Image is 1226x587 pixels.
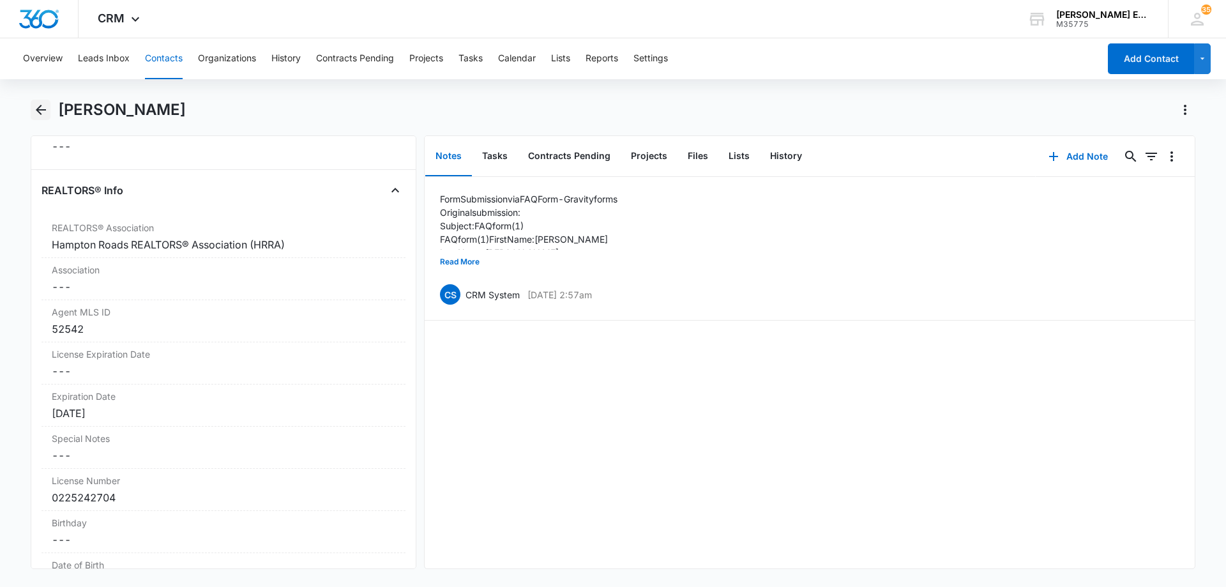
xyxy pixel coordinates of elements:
[633,38,668,79] button: Settings
[1108,43,1194,74] button: Add Contact
[145,38,183,79] button: Contacts
[52,390,395,403] label: Expiration Date
[42,258,405,300] div: Association---
[198,38,256,79] button: Organizations
[760,137,812,176] button: History
[42,183,123,198] h4: REALTORS® Info
[440,206,618,219] p: Original submission:
[1201,4,1211,15] div: notifications count
[316,38,394,79] button: Contracts Pending
[52,363,395,379] dd: ---
[472,137,518,176] button: Tasks
[52,406,395,421] div: [DATE]
[440,233,618,246] p: FAQ form (1) First Name: [PERSON_NAME]
[440,246,618,259] p: Last Name: [PERSON_NAME]
[1036,141,1121,172] button: Add Note
[52,558,395,572] label: Date of Birth
[52,263,395,277] label: Association
[385,180,405,201] button: Close
[52,279,395,294] dd: ---
[31,100,50,120] button: Back
[1056,10,1149,20] div: account name
[52,490,395,505] div: 0225242704
[23,38,63,79] button: Overview
[1162,146,1182,167] button: Overflow Menu
[52,432,395,445] label: Special Notes
[52,448,395,463] dd: ---
[1121,146,1141,167] button: Search...
[498,38,536,79] button: Calendar
[58,100,186,119] h1: [PERSON_NAME]
[42,385,405,427] div: Expiration Date[DATE]
[718,137,760,176] button: Lists
[1201,4,1211,15] span: 35
[465,288,520,301] p: CRM System
[52,237,395,252] div: Hampton Roads REALTORS® Association (HRRA)
[271,38,301,79] button: History
[586,38,618,79] button: Reports
[52,532,395,547] dd: ---
[42,469,405,511] div: License Number0225242704
[440,250,480,274] button: Read More
[440,192,618,206] p: Form Submission via FAQ Form - Gravity forms
[518,137,621,176] button: Contracts Pending
[98,11,125,25] span: CRM
[1056,20,1149,29] div: account id
[42,216,405,258] div: REALTORS® AssociationHampton Roads REALTORS® Association (HRRA)
[42,511,405,553] div: Birthday---
[1175,100,1195,120] button: Actions
[52,139,395,154] dd: ---
[42,300,405,342] div: Agent MLS ID52542
[52,474,395,487] label: License Number
[440,284,460,305] span: CS
[42,427,405,469] div: Special Notes---
[52,221,395,234] label: REALTORS® Association
[52,347,395,361] label: License Expiration Date
[677,137,718,176] button: Files
[42,342,405,385] div: License Expiration Date---
[52,516,395,530] label: Birthday
[458,38,483,79] button: Tasks
[621,137,677,176] button: Projects
[440,219,618,233] p: Subject: FAQ form (1)
[551,38,570,79] button: Lists
[1141,146,1162,167] button: Filters
[78,38,130,79] button: Leads Inbox
[52,321,395,337] div: 52542
[52,305,395,319] label: Agent MLS ID
[425,137,472,176] button: Notes
[42,118,405,159] div: Agree to Subscribe---
[409,38,443,79] button: Projects
[527,288,592,301] p: [DATE] 2:57am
